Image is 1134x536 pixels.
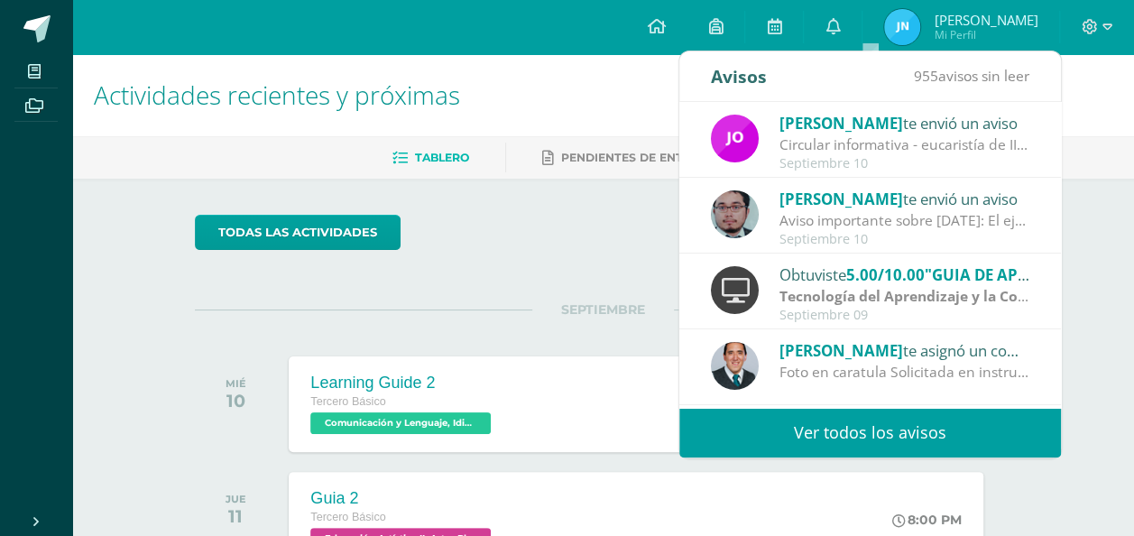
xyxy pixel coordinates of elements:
span: [PERSON_NAME] [779,189,903,209]
div: Avisos [711,51,767,101]
span: [PERSON_NAME] [934,11,1037,29]
div: Obtuviste en [779,263,1030,286]
span: Actividades recientes y próximas [94,78,460,112]
div: Septiembre 10 [779,232,1030,247]
span: Tercero Básico [310,511,385,523]
span: avisos sin leer [914,66,1029,86]
div: Foto en caratula Solicitada en instrucciones [779,362,1030,383]
span: 955 [914,66,938,86]
div: 10 [226,390,246,411]
div: Septiembre 10 [779,156,1030,171]
div: JUE [226,493,246,505]
div: | Zona [779,286,1030,307]
img: 7d0dd7c4a114cbfa0d056ec45c251c57.png [884,9,920,45]
a: Tablero [392,143,469,172]
div: te envió un aviso [779,111,1030,134]
div: Learning Guide 2 [310,374,495,393]
span: Comunicación y Lenguaje, Idioma Extranjero Inglés 'A' [310,412,491,434]
span: Pendientes de entrega [561,151,715,164]
div: Guia 2 [310,489,495,508]
img: 5fac68162d5e1b6fbd390a6ac50e103d.png [711,190,759,238]
div: 11 [226,505,246,527]
div: MIÉ [226,377,246,390]
span: Tablero [415,151,469,164]
span: Mi Perfil [934,27,1037,42]
span: SEPTIEMBRE [532,301,674,318]
span: [PERSON_NAME] [779,340,903,361]
div: Circular informativa - eucaristía de III básico. : Estimados padres de familia: Les comparto la s... [779,134,1030,155]
span: [PERSON_NAME] [779,113,903,134]
div: 8:00 PM [892,512,962,528]
span: 5.00/10.00 [846,264,925,285]
strong: Tecnología del Aprendizaje y la Comunicación (TIC) [779,286,1133,306]
a: Pendientes de entrega [542,143,715,172]
a: Ver todos los avisos [679,408,1061,457]
div: te asignó un comentario en 'GUIA DE APRENDIZAJE NO 2' para 'Tecnología del Aprendizaje y la Comun... [779,338,1030,362]
a: todas las Actividades [195,215,401,250]
img: 6614adf7432e56e5c9e182f11abb21f1.png [711,115,759,162]
div: Septiembre 09 [779,308,1030,323]
div: te envió un aviso [779,187,1030,210]
div: Aviso importante sobre hoy: El ejercicio de hoy pagina 60 subirlo a Edoo No olvidar que deben pin... [779,210,1030,231]
img: 2306758994b507d40baaa54be1d4aa7e.png [711,342,759,390]
span: Tercero Básico [310,395,385,408]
